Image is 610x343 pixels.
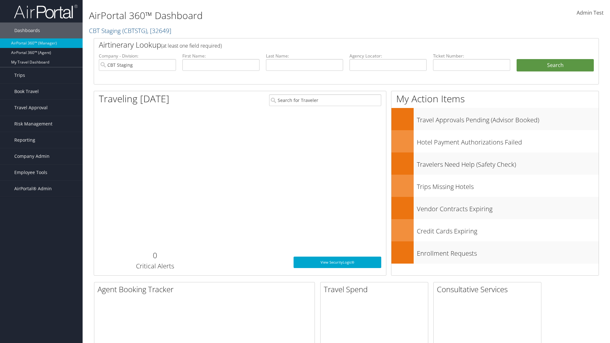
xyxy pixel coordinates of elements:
span: (at least one field required) [161,42,222,49]
a: CBT Staging [89,26,171,35]
a: Hotel Payment Authorizations Failed [391,130,599,152]
span: Company Admin [14,148,50,164]
a: Credit Cards Expiring [391,219,599,241]
span: Book Travel [14,84,39,99]
h3: Critical Alerts [99,262,211,271]
h3: Travelers Need Help (Safety Check) [417,157,599,169]
span: ( CBTSTG ) [122,26,147,35]
a: View SecurityLogic® [294,257,381,268]
h3: Enrollment Requests [417,246,599,258]
h3: Travel Approvals Pending (Advisor Booked) [417,112,599,124]
label: First Name: [182,53,260,59]
a: Admin Test [577,3,604,23]
h3: Credit Cards Expiring [417,224,599,236]
span: Dashboards [14,23,40,38]
a: Enrollment Requests [391,241,599,264]
h1: My Action Items [391,92,599,105]
span: AirPortal® Admin [14,181,52,197]
button: Search [517,59,594,72]
h2: Consultative Services [437,284,541,295]
h2: Airtinerary Lookup [99,39,552,50]
h1: AirPortal 360™ Dashboard [89,9,432,22]
span: Reporting [14,132,35,148]
input: Search for Traveler [269,94,381,106]
label: Last Name: [266,53,343,59]
a: Vendor Contracts Expiring [391,197,599,219]
label: Agency Locator: [349,53,427,59]
a: Travel Approvals Pending (Advisor Booked) [391,108,599,130]
h3: Vendor Contracts Expiring [417,201,599,213]
span: Employee Tools [14,165,47,180]
h2: 0 [99,250,211,261]
span: Trips [14,67,25,83]
a: Travelers Need Help (Safety Check) [391,152,599,175]
span: Admin Test [577,9,604,16]
a: Trips Missing Hotels [391,175,599,197]
label: Company - Division: [99,53,176,59]
span: Risk Management [14,116,52,132]
label: Ticket Number: [433,53,510,59]
span: Travel Approval [14,100,48,116]
img: airportal-logo.png [14,4,78,19]
h3: Trips Missing Hotels [417,179,599,191]
span: , [ 32649 ] [147,26,171,35]
h2: Agent Booking Tracker [98,284,315,295]
h2: Travel Spend [324,284,428,295]
h1: Traveling [DATE] [99,92,169,105]
h3: Hotel Payment Authorizations Failed [417,135,599,147]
